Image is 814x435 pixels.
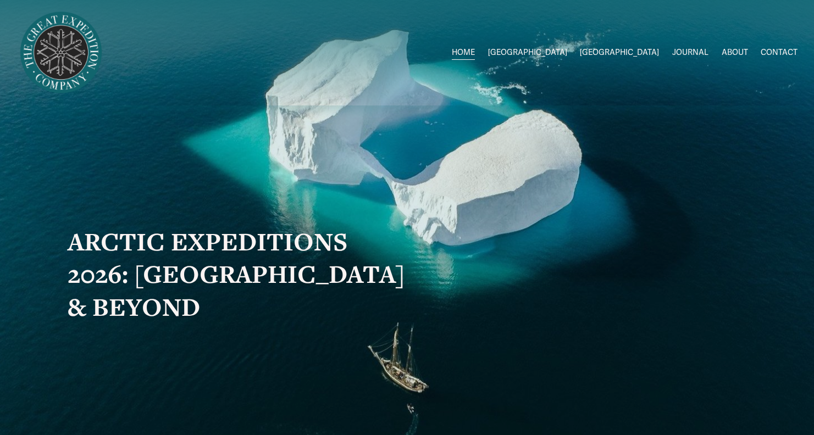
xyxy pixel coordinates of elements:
[672,44,708,60] a: JOURNAL
[580,46,659,60] span: [GEOGRAPHIC_DATA]
[68,225,411,323] strong: ARCTIC EXPEDITIONS 2026: [GEOGRAPHIC_DATA] & BEYOND
[488,44,567,60] a: folder dropdown
[580,44,659,60] a: folder dropdown
[761,44,798,60] a: CONTACT
[16,8,106,97] img: Arctic Expeditions
[452,44,475,60] a: HOME
[722,44,748,60] a: ABOUT
[488,46,567,60] span: [GEOGRAPHIC_DATA]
